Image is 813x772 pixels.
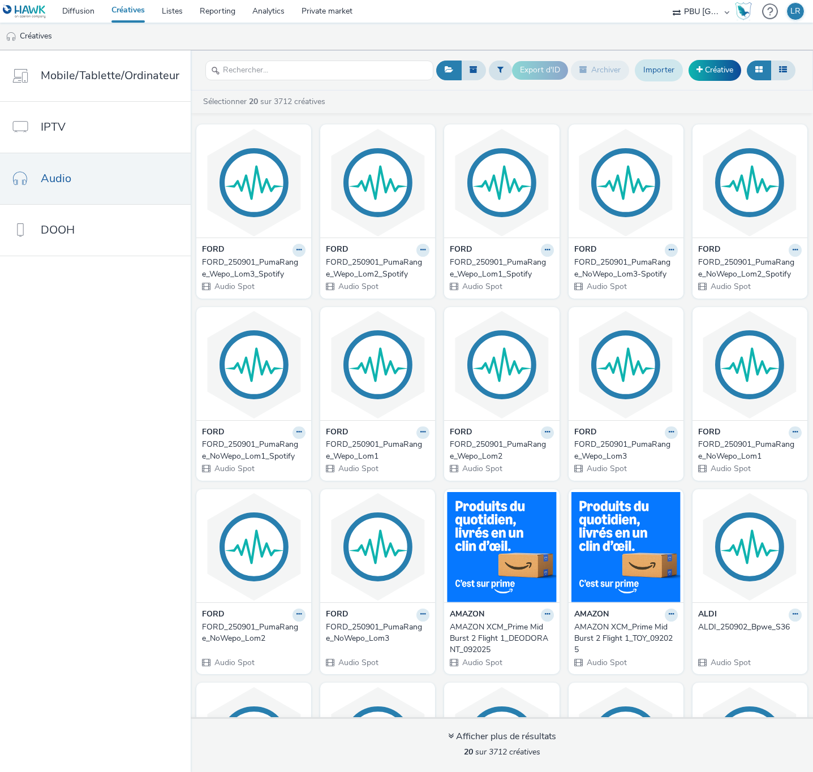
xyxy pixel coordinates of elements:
[323,127,432,238] img: FORD_250901_PumaRange_Wepo_Lom2_Spotify visual
[326,257,425,280] div: FORD_250901_PumaRange_Wepo_Lom2_Spotify
[450,609,484,622] strong: AMAZON
[698,609,717,622] strong: ALDI
[326,622,429,645] a: FORD_250901_PumaRange_NoWepo_Lom3
[199,127,308,238] img: FORD_250901_PumaRange_Wepo_Lom3_Spotify visual
[202,622,301,645] div: FORD_250901_PumaRange_NoWepo_Lom2
[735,2,756,20] a: Hawk Academy
[709,281,751,292] span: Audio Spot
[695,127,805,238] img: FORD_250901_PumaRange_NoWepo_Lom2_Spotify visual
[461,281,502,292] span: Audio Spot
[6,31,17,42] img: audio
[461,463,502,474] span: Audio Spot
[698,622,797,633] div: ALDI_250902_Bpwe_S36
[574,439,673,462] div: FORD_250901_PumaRange_Wepo_Lom3
[447,127,556,238] img: FORD_250901_PumaRange_Wepo_Lom1_Spotify visual
[574,622,678,656] a: AMAZON XCM_Prime Mid Burst 2 Flight 1_TOY_092025
[3,5,46,19] img: undefined Logo
[571,492,681,602] img: AMAZON XCM_Prime Mid Burst 2 Flight 1_TOY_092025 visual
[337,463,378,474] span: Audio Spot
[464,747,473,757] strong: 20
[689,60,741,80] a: Créative
[41,222,75,238] span: DOOH
[326,426,349,439] strong: FORD
[574,244,597,257] strong: FORD
[337,281,378,292] span: Audio Spot
[202,244,225,257] strong: FORD
[323,310,432,420] img: FORD_250901_PumaRange_Wepo_Lom1 visual
[199,310,308,420] img: FORD_250901_PumaRange_NoWepo_Lom1_Spotify visual
[450,439,549,462] div: FORD_250901_PumaRange_Wepo_Lom2
[450,439,553,462] a: FORD_250901_PumaRange_Wepo_Lom2
[635,59,683,81] a: Importer
[586,281,627,292] span: Audio Spot
[447,492,556,602] img: AMAZON XCM_Prime Mid Burst 2 Flight 1_DEODORANT_092025 visual
[41,170,71,187] span: Audio
[698,622,802,633] a: ALDI_250902_Bpwe_S36
[249,96,258,107] strong: 20
[213,657,255,668] span: Audio Spot
[202,257,306,280] a: FORD_250901_PumaRange_Wepo_Lom3_Spotify
[790,3,801,20] div: LR
[735,2,752,20] img: Hawk Academy
[447,310,556,420] img: FORD_250901_PumaRange_Wepo_Lom2 visual
[698,439,797,462] div: FORD_250901_PumaRange_NoWepo_Lom1
[450,426,472,439] strong: FORD
[698,257,802,280] a: FORD_250901_PumaRange_NoWepo_Lom2_Spotify
[337,657,378,668] span: Audio Spot
[41,119,66,135] span: IPTV
[698,426,721,439] strong: FORD
[709,463,751,474] span: Audio Spot
[41,67,179,84] span: Mobile/Tablette/Ordinateur
[450,622,549,656] div: AMAZON XCM_Prime Mid Burst 2 Flight 1_DEODORANT_092025
[709,657,751,668] span: Audio Spot
[574,609,609,622] strong: AMAZON
[202,609,225,622] strong: FORD
[450,257,553,280] a: FORD_250901_PumaRange_Wepo_Lom1_Spotify
[199,492,308,602] img: FORD_250901_PumaRange_NoWepo_Lom2 visual
[461,657,502,668] span: Audio Spot
[512,61,568,79] button: Export d'ID
[574,257,673,280] div: FORD_250901_PumaRange_NoWepo_Lom3-Spotify
[574,257,678,280] a: FORD_250901_PumaRange_NoWepo_Lom3-Spotify
[571,127,681,238] img: FORD_250901_PumaRange_NoWepo_Lom3-Spotify visual
[571,61,629,80] button: Archiver
[326,622,425,645] div: FORD_250901_PumaRange_NoWepo_Lom3
[586,657,627,668] span: Audio Spot
[574,622,673,656] div: AMAZON XCM_Prime Mid Burst 2 Flight 1_TOY_092025
[202,426,225,439] strong: FORD
[586,463,627,474] span: Audio Spot
[202,622,306,645] a: FORD_250901_PumaRange_NoWepo_Lom2
[698,257,797,280] div: FORD_250901_PumaRange_NoWepo_Lom2_Spotify
[202,96,330,107] a: Sélectionner sur 3712 créatives
[205,61,433,80] input: Rechercher...
[326,609,349,622] strong: FORD
[326,439,425,462] div: FORD_250901_PumaRange_Wepo_Lom1
[326,257,429,280] a: FORD_250901_PumaRange_Wepo_Lom2_Spotify
[464,747,540,757] span: sur 3712 créatives
[574,439,678,462] a: FORD_250901_PumaRange_Wepo_Lom3
[202,257,301,280] div: FORD_250901_PumaRange_Wepo_Lom3_Spotify
[448,730,556,743] div: Afficher plus de résultats
[695,310,805,420] img: FORD_250901_PumaRange_NoWepo_Lom1 visual
[450,244,472,257] strong: FORD
[695,492,805,602] img: ALDI_250902_Bpwe_S36 visual
[326,439,429,462] a: FORD_250901_PumaRange_Wepo_Lom1
[213,281,255,292] span: Audio Spot
[202,439,301,462] div: FORD_250901_PumaRange_NoWepo_Lom1_Spotify
[326,244,349,257] strong: FORD
[771,61,795,80] button: Liste
[323,492,432,602] img: FORD_250901_PumaRange_NoWepo_Lom3 visual
[213,463,255,474] span: Audio Spot
[450,257,549,280] div: FORD_250901_PumaRange_Wepo_Lom1_Spotify
[698,244,721,257] strong: FORD
[571,310,681,420] img: FORD_250901_PumaRange_Wepo_Lom3 visual
[747,61,771,80] button: Grille
[574,426,597,439] strong: FORD
[202,439,306,462] a: FORD_250901_PumaRange_NoWepo_Lom1_Spotify
[698,439,802,462] a: FORD_250901_PumaRange_NoWepo_Lom1
[450,622,553,656] a: AMAZON XCM_Prime Mid Burst 2 Flight 1_DEODORANT_092025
